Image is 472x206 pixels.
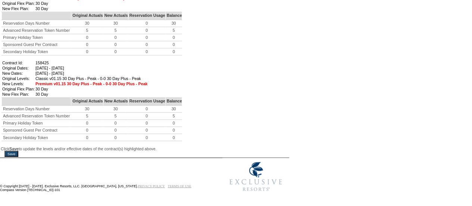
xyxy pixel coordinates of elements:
td: New Actuals [103,98,128,105]
td: 0 [165,48,182,55]
td: 0 [165,127,182,134]
td: Original Flex Plan: [2,1,35,6]
td: Contract Id: [2,61,35,65]
td: 0 [128,134,165,141]
td: Sponsored Guest Per Contract [2,127,71,134]
td: Reservation Usage [128,98,165,105]
td: 0 [128,41,165,48]
td: 30 Day [35,1,147,6]
td: 0 [128,27,165,34]
td: 5 [103,27,128,34]
td: 0 [71,127,103,134]
td: 0 [71,34,103,41]
td: Primary Holiday Token [2,120,71,127]
p: Click to update the levels and/or effective dates of the contract(s) highlighted above. [1,146,288,151]
td: 5 [71,113,103,120]
td: 0 [128,127,165,134]
td: Balance [165,98,182,105]
td: 0 [128,48,165,55]
td: [DATE] - [DATE] [35,71,147,76]
input: Save [4,151,18,157]
td: 30 Day [35,6,147,11]
td: 5 [103,113,128,120]
td: [DATE] - [DATE] [35,66,147,70]
td: 5 [165,113,182,120]
td: New Flex Plan: [2,6,35,11]
td: 0 [103,120,128,127]
td: 0 [165,41,182,48]
td: 158425 [35,61,147,65]
td: Original Actuals [71,98,103,105]
td: 0 [128,20,165,27]
td: 30 [103,20,128,27]
td: New Flex Plan: [2,92,35,96]
td: Primary Holiday Token [2,34,71,41]
a: PRIVACY POLICY [138,184,165,188]
td: 0 [103,134,128,141]
td: 0 [71,120,103,127]
td: Advanced Reservation Token Number [2,113,71,120]
td: Original Levels: [2,76,35,81]
td: 0 [165,134,182,141]
td: 0 [165,34,182,41]
td: Reservation Days Number [2,20,71,27]
td: 5 [165,27,182,34]
td: New Dates: [2,71,35,76]
td: 30 [165,105,182,113]
a: TERMS OF USE [168,184,191,188]
td: Sponsored Guest Per Contract [2,41,71,48]
td: Secondary Holiday Token [2,48,71,55]
td: Secondary Holiday Token [2,134,71,141]
td: 30 Day [35,92,147,96]
td: 0 [128,120,165,127]
td: 0 [71,41,103,48]
td: 0 [103,41,128,48]
td: 0 [128,105,165,113]
td: 0 [165,120,182,127]
td: 0 [71,134,103,141]
td: 30 [71,105,103,113]
td: Classic v01.15 30 Day Plus - Peak - 0-0 30 Day Plus - Peak [35,76,147,81]
td: 0 [103,34,128,41]
td: Balance [165,12,182,20]
td: 30 [165,20,182,27]
td: New Actuals [103,12,128,20]
td: Original Dates: [2,66,35,70]
td: Original Actuals [71,12,103,20]
td: 0 [103,48,128,55]
td: Reservation Usage [128,12,165,20]
td: 0 [128,113,165,120]
td: Premium v01.15 30 Day Plus - Peak - 0-0 30 Day Plus - Peak [35,82,147,86]
td: 30 [71,20,103,27]
img: Exclusive Resorts [222,158,289,195]
td: 30 Day [35,87,147,91]
td: Advanced Reservation Token Number [2,27,71,34]
b: Save [9,146,19,151]
td: 5 [71,27,103,34]
td: Reservation Days Number [2,105,71,113]
td: 0 [71,48,103,55]
td: 0 [128,34,165,41]
td: New Levels: [2,82,35,86]
td: 0 [103,127,128,134]
td: 30 [103,105,128,113]
td: Original Flex Plan: [2,87,35,91]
